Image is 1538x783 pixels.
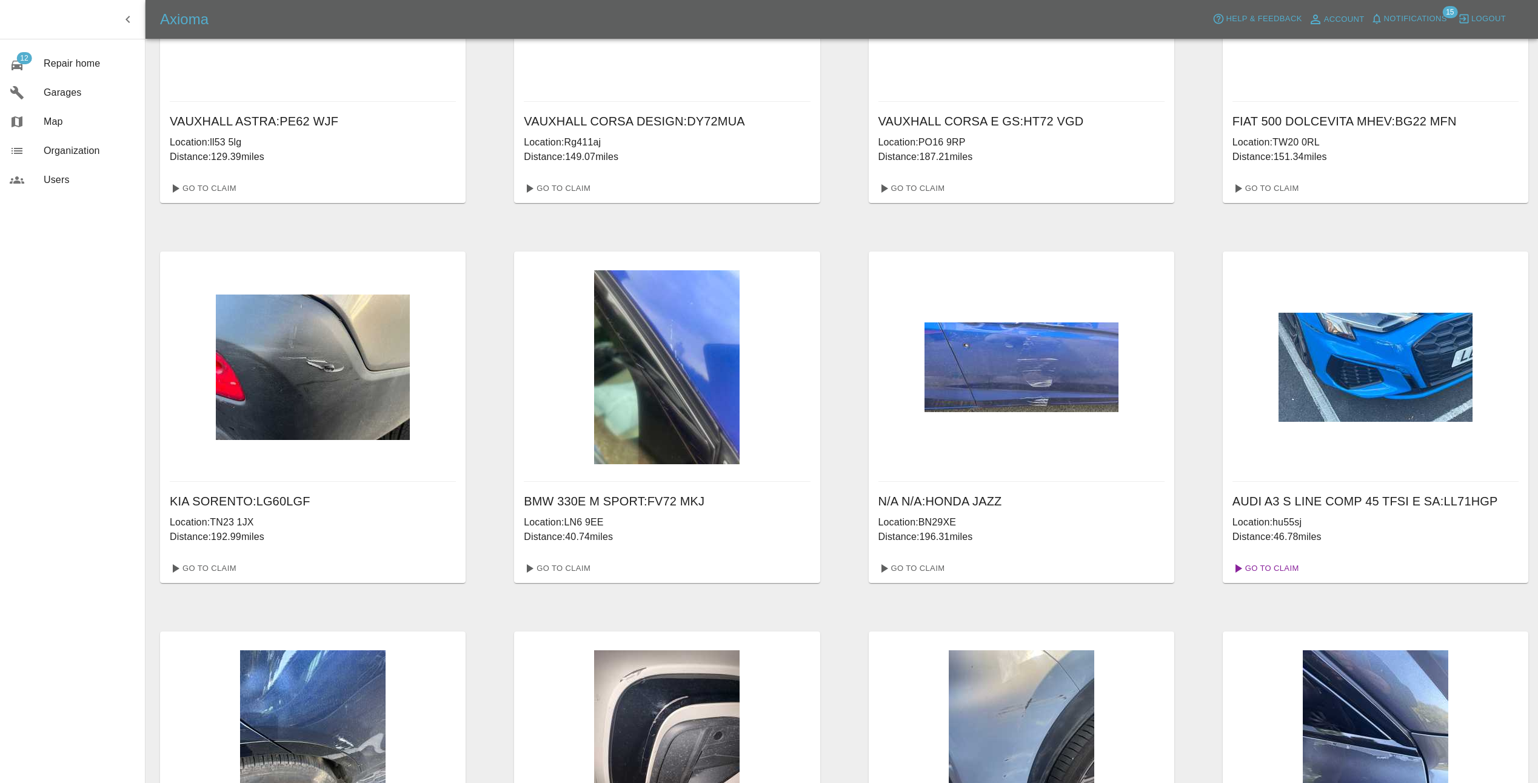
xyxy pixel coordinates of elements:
p: Location: LN6 9EE [524,515,810,530]
p: Distance: 187.21 miles [878,150,1165,164]
a: Go To Claim [874,559,948,578]
p: Location: BN29XE [878,515,1165,530]
span: Users [44,173,135,187]
h6: VAUXHALL CORSA DESIGN : DY72MUA [524,112,810,131]
span: 15 [1442,6,1457,18]
p: Location: PO16 9RP [878,135,1165,150]
h6: VAUXHALL CORSA E GS : HT72 VGD [878,112,1165,131]
span: Repair home [44,56,135,71]
span: Logout [1471,12,1506,26]
p: Distance: 40.74 miles [524,530,810,544]
a: Go To Claim [519,559,593,578]
span: 12 [16,52,32,64]
h6: AUDI A3 S LINE COMP 45 TFSI E SA : LL71HGP [1232,491,1519,511]
span: Account [1324,13,1365,27]
span: Notifications [1384,12,1447,26]
p: Distance: 151.34 miles [1232,150,1519,164]
p: Location: Rg411aj [524,135,810,150]
a: Go To Claim [874,179,948,198]
p: Distance: 196.31 miles [878,530,1165,544]
p: Location: TN23 1JX [170,515,456,530]
h6: BMW 330E M SPORT : FV72 MKJ [524,491,810,511]
p: Distance: 192.99 miles [170,530,456,544]
span: Garages [44,85,135,100]
button: Notifications [1368,10,1450,28]
a: Go To Claim [165,559,239,578]
a: Go To Claim [1228,179,1302,198]
button: Help & Feedback [1209,10,1305,28]
span: Help & Feedback [1226,12,1302,26]
p: Location: hu55sj [1232,515,1519,530]
h6: VAUXHALL ASTRA : PE62 WJF [170,112,456,131]
p: Location: TW20 0RL [1232,135,1519,150]
h6: FIAT 500 DOLCEVITA MHEV : BG22 MFN [1232,112,1519,131]
p: Location: ll53 5lg [170,135,456,150]
h6: N/A N/A : HONDA JAZZ [878,491,1165,511]
h5: Axioma [160,10,209,29]
a: Go To Claim [1228,559,1302,578]
span: Map [44,115,135,129]
a: Account [1305,10,1368,29]
p: Distance: 149.07 miles [524,150,810,164]
h6: KIA SORENTO : LG60LGF [170,491,456,511]
span: Organization [44,144,135,158]
a: Go To Claim [165,179,239,198]
button: Logout [1455,10,1509,28]
a: Go To Claim [519,179,593,198]
p: Distance: 46.78 miles [1232,530,1519,544]
p: Distance: 129.39 miles [170,150,456,164]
